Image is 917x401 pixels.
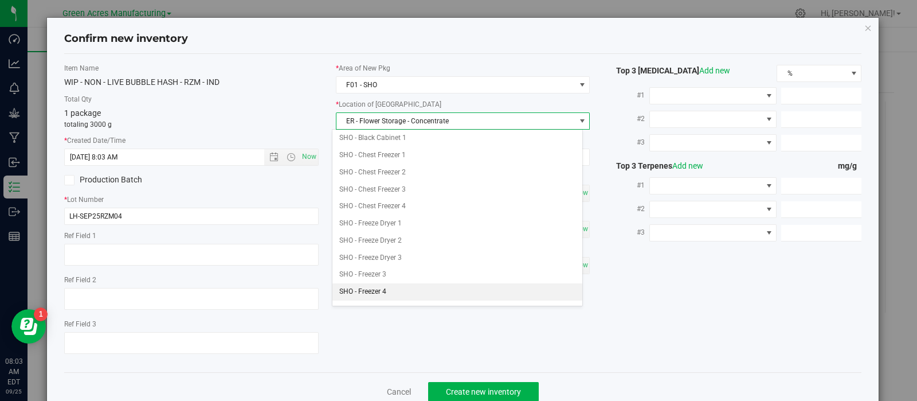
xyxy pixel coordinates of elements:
[34,307,48,321] iframe: Resource center unread badge
[336,113,575,129] span: ER - Flower Storage - Concentrate
[336,99,590,110] label: Location of [GEOGRAPHIC_DATA]
[336,63,590,73] label: Area of New Pkg
[332,232,582,250] li: SHO - Freeze Dryer 2
[332,250,582,267] li: SHO - Freeze Dryer 3
[607,85,649,106] label: #1
[332,301,582,318] li: SHO - Oven 1
[607,198,649,219] label: #2
[332,266,582,283] li: SHO - Freezer 3
[332,215,582,232] li: SHO - Freeze Dryer 1
[64,194,319,205] label: Lot Number
[777,65,847,81] span: %
[607,108,649,129] label: #2
[64,174,183,186] label: Production Batch
[64,76,319,88] div: WIP - NON - LIVE BUBBLE HASH - RZM - IND
[336,77,575,93] span: F01 - SHO
[607,66,730,75] span: Top 3 [MEDICAL_DATA]
[64,32,188,46] h4: Confirm new inventory
[607,132,649,153] label: #3
[64,108,101,118] span: 1 package
[64,135,319,146] label: Created Date/Time
[64,94,319,104] label: Total Qty
[332,130,582,147] li: SHO - Black Cabinet 1
[332,147,582,164] li: SHO - Chest Freezer 1
[332,283,582,301] li: SHO - Freezer 4
[699,66,730,75] a: Add new
[575,113,589,129] span: select
[838,161,861,170] span: mg/g
[607,222,649,243] label: #3
[264,153,284,162] span: Open the date view
[64,319,319,329] label: Ref Field 3
[64,63,319,73] label: Item Name
[672,161,703,170] a: Add new
[332,181,582,198] li: SHO - Chest Freezer 3
[387,386,411,398] a: Cancel
[607,175,649,196] label: #1
[281,153,300,162] span: Open the time view
[299,149,319,165] span: Set Current date
[332,164,582,181] li: SHO - Chest Freezer 2
[64,231,319,241] label: Ref Field 1
[64,119,319,130] p: totaling 3000 g
[64,275,319,285] label: Ref Field 2
[332,198,582,215] li: SHO - Chest Freezer 4
[11,309,46,344] iframe: Resource center
[607,161,703,170] span: Top 3 Terpenes
[446,387,521,396] span: Create new inventory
